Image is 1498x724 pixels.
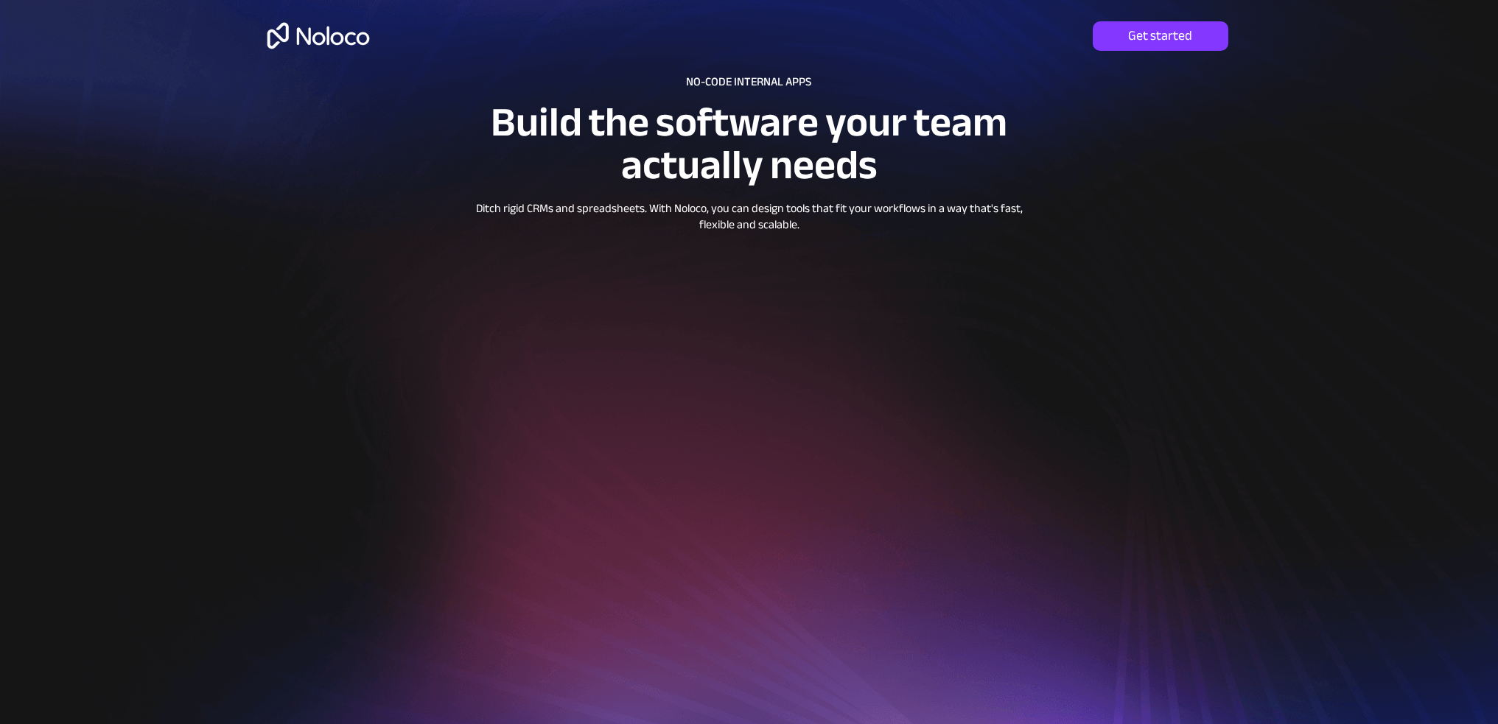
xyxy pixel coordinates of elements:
iframe: Platform overview [340,247,1156,685]
span: Ditch rigid CRMs and spreadsheets. With Noloco, you can design tools that fit your workflows in a... [476,197,1023,236]
span: Build the software your team actually needs [491,84,1007,203]
span: Get started [1093,28,1228,44]
a: Get started [1093,21,1228,51]
span: NO-CODE INTERNAL APPS [686,71,811,93]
